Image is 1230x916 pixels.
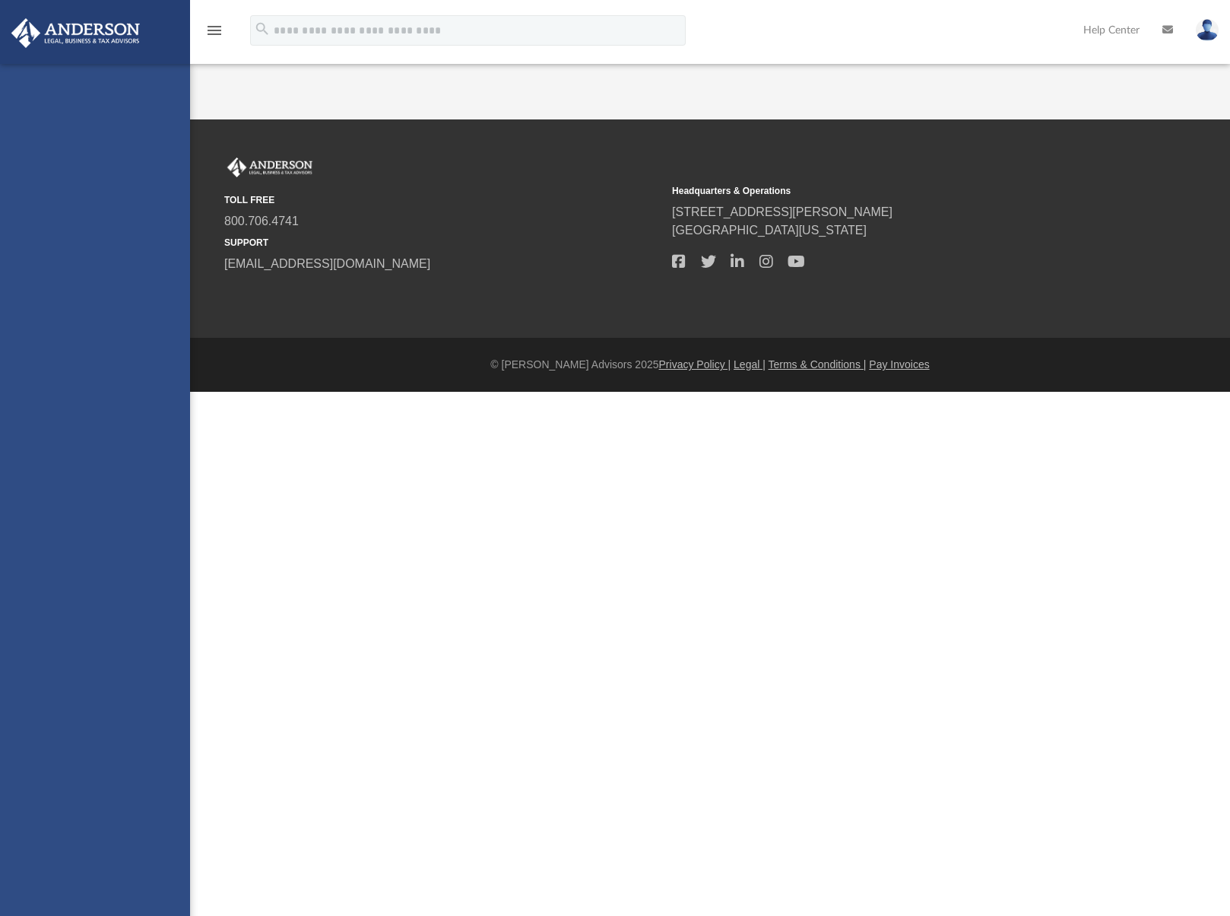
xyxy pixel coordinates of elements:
[224,236,661,250] small: SUPPORT
[659,358,731,371] a: Privacy Policy |
[869,358,929,371] a: Pay Invoices
[224,257,430,270] a: [EMAIL_ADDRESS][DOMAIN_NAME]
[1196,19,1219,41] img: User Pic
[672,184,1109,198] small: Headquarters & Operations
[672,205,892,218] a: [STREET_ADDRESS][PERSON_NAME]
[734,358,766,371] a: Legal |
[224,157,315,177] img: Anderson Advisors Platinum Portal
[190,357,1230,373] div: © [PERSON_NAME] Advisors 2025
[224,215,299,227] a: 800.706.4741
[254,21,271,37] i: search
[205,21,223,40] i: menu
[672,224,867,237] a: [GEOGRAPHIC_DATA][US_STATE]
[769,358,867,371] a: Terms & Conditions |
[7,18,144,48] img: Anderson Advisors Platinum Portal
[205,29,223,40] a: menu
[224,193,661,207] small: TOLL FREE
